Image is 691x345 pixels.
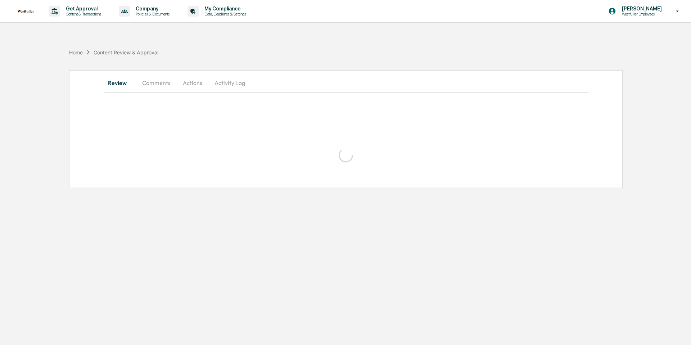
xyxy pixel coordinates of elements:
[199,6,250,12] p: My Compliance
[94,49,158,55] div: Content Review & Approval
[130,6,173,12] p: Company
[69,49,83,55] div: Home
[176,74,209,91] button: Actions
[136,74,176,91] button: Comments
[199,12,250,17] p: Data, Deadlines & Settings
[104,74,136,91] button: Review
[60,6,105,12] p: Get Approval
[104,74,588,91] div: secondary tabs example
[209,74,251,91] button: Activity Log
[60,12,105,17] p: Content & Transactions
[616,12,665,17] p: Westfuller Employees
[130,12,173,17] p: Policies & Documents
[17,10,35,13] img: logo
[616,6,665,12] p: [PERSON_NAME]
